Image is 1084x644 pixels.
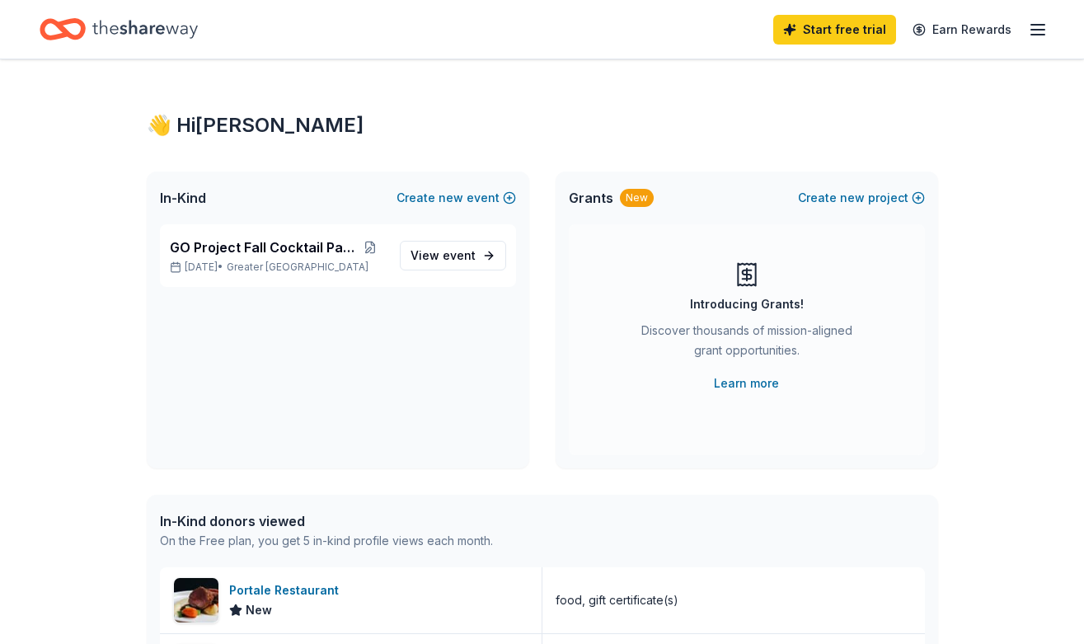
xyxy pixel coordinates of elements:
[40,10,198,49] a: Home
[443,248,476,262] span: event
[411,246,476,266] span: View
[246,600,272,620] span: New
[170,261,387,274] p: [DATE] •
[227,261,368,274] span: Greater [GEOGRAPHIC_DATA]
[690,294,804,314] div: Introducing Grants!
[174,578,218,623] img: Image for Portale Restaurant
[620,189,654,207] div: New
[160,531,493,551] div: On the Free plan, you get 5 in-kind profile views each month.
[160,511,493,531] div: In-Kind donors viewed
[569,188,613,208] span: Grants
[773,15,896,45] a: Start free trial
[798,188,925,208] button: Createnewproject
[439,188,463,208] span: new
[147,112,938,139] div: 👋 Hi [PERSON_NAME]
[397,188,516,208] button: Createnewevent
[229,581,345,600] div: Portale Restaurant
[400,241,506,270] a: View event
[903,15,1021,45] a: Earn Rewards
[556,590,678,610] div: food, gift certificate(s)
[160,188,206,208] span: In-Kind
[714,374,779,393] a: Learn more
[635,321,859,367] div: Discover thousands of mission-aligned grant opportunities.
[170,237,354,257] span: GO Project Fall Cocktail Party
[840,188,865,208] span: new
